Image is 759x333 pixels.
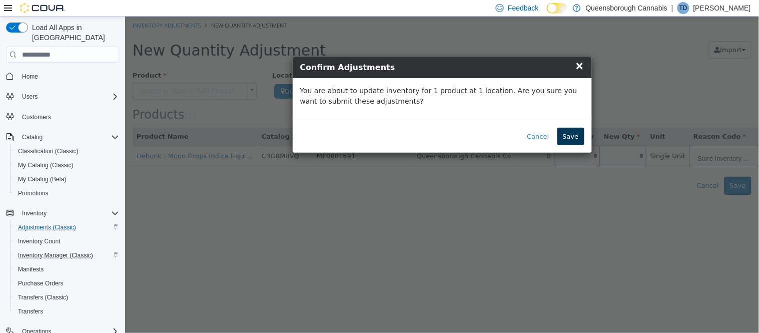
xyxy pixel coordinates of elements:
button: Transfers [10,304,123,318]
button: Transfers (Classic) [10,290,123,304]
button: Classification (Classic) [10,144,123,158]
a: Home [18,71,42,83]
span: TD [679,2,687,14]
button: Promotions [10,186,123,200]
button: Home [2,69,123,83]
span: Catalog [22,133,43,141]
span: Users [18,91,119,103]
button: Inventory Count [10,234,123,248]
span: Home [18,70,119,82]
p: You are about to update inventory for 1 product at 1 location. Are you sure you want to submit th... [175,69,459,90]
a: Adjustments (Classic) [14,221,80,233]
button: My Catalog (Beta) [10,172,123,186]
span: Inventory Manager (Classic) [14,249,119,261]
span: Home [22,73,38,81]
span: Transfers (Classic) [14,291,119,303]
span: Transfers (Classic) [18,293,68,301]
a: Inventory Manager (Classic) [14,249,97,261]
span: My Catalog (Beta) [18,175,67,183]
button: Catalog [18,131,47,143]
a: Transfers (Classic) [14,291,72,303]
span: Transfers [14,305,119,317]
button: Inventory [2,206,123,220]
span: Inventory Count [18,237,61,245]
span: Promotions [18,189,49,197]
img: Cova [20,3,65,13]
a: Inventory Count [14,235,65,247]
button: Adjustments (Classic) [10,220,123,234]
span: × [450,43,459,55]
span: Customers [18,111,119,123]
span: Purchase Orders [18,279,64,287]
a: My Catalog (Beta) [14,173,71,185]
span: My Catalog (Classic) [14,159,119,171]
span: Purchase Orders [14,277,119,289]
span: Manifests [14,263,119,275]
button: Inventory [18,207,51,219]
p: | [671,2,673,14]
span: My Catalog (Beta) [14,173,119,185]
a: Customers [18,111,55,123]
a: Classification (Classic) [14,145,83,157]
span: Inventory [18,207,119,219]
input: Dark Mode [547,3,568,14]
button: Customers [2,110,123,124]
a: My Catalog (Classic) [14,159,78,171]
p: Queensborough Cannabis [586,2,667,14]
a: Manifests [14,263,48,275]
span: Classification (Classic) [18,147,79,155]
a: Purchase Orders [14,277,68,289]
button: Catalog [2,130,123,144]
button: My Catalog (Classic) [10,158,123,172]
div: Tanya Doyle [677,2,689,14]
span: Classification (Classic) [14,145,119,157]
span: My Catalog (Classic) [18,161,74,169]
button: Inventory Manager (Classic) [10,248,123,262]
button: Cancel [397,111,430,129]
span: Inventory Count [14,235,119,247]
span: Inventory [22,209,47,217]
span: Feedback [508,3,538,13]
span: Customers [22,113,51,121]
button: Save [432,111,459,129]
span: Manifests [18,265,44,273]
p: [PERSON_NAME] [693,2,751,14]
button: Users [18,91,42,103]
span: Users [22,93,38,101]
button: Manifests [10,262,123,276]
h4: Confirm Adjustments [175,45,459,57]
button: Purchase Orders [10,276,123,290]
span: Catalog [18,131,119,143]
span: Adjustments (Classic) [18,223,76,231]
a: Promotions [14,187,53,199]
span: Load All Apps in [GEOGRAPHIC_DATA] [28,23,119,43]
a: Transfers [14,305,47,317]
span: Adjustments (Classic) [14,221,119,233]
span: Inventory Manager (Classic) [18,251,93,259]
span: Transfers [18,307,43,315]
span: Promotions [14,187,119,199]
button: Users [2,90,123,104]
